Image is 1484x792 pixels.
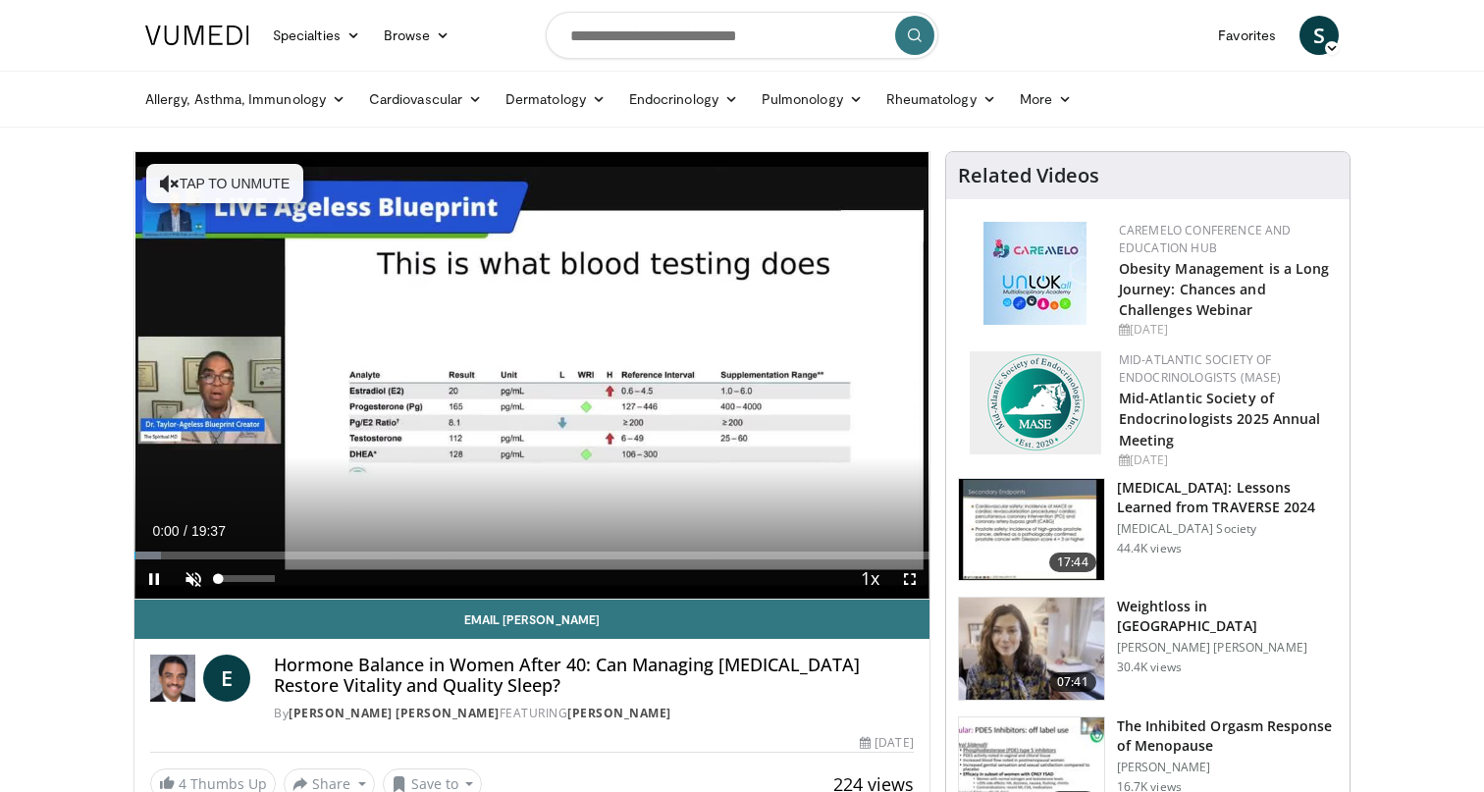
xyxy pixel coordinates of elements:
[546,12,938,59] input: Search topics, interventions
[261,16,372,55] a: Specialties
[851,559,890,599] button: Playback Rate
[970,351,1101,454] img: f382488c-070d-4809-84b7-f09b370f5972.png.150x105_q85_autocrop_double_scale_upscale_version-0.2.png
[218,575,274,582] div: Volume Level
[274,705,914,722] div: By FEATURING
[958,597,1338,701] a: 07:41 Weightloss in [GEOGRAPHIC_DATA] [PERSON_NAME] [PERSON_NAME] 30.4K views
[289,705,500,721] a: [PERSON_NAME] [PERSON_NAME]
[134,552,929,559] div: Progress Bar
[983,222,1086,325] img: 45df64a9-a6de-482c-8a90-ada250f7980c.png.150x105_q85_autocrop_double_scale_upscale_version-0.2.jpg
[357,79,494,119] a: Cardiovascular
[958,478,1338,582] a: 17:44 [MEDICAL_DATA]: Lessons Learned from TRAVERSE 2024 [MEDICAL_DATA] Society 44.4K views
[1119,321,1334,339] div: [DATE]
[874,79,1008,119] a: Rheumatology
[1117,716,1338,756] h3: The Inhibited Orgasm Response of Menopause
[1117,478,1338,517] h3: [MEDICAL_DATA]: Lessons Learned from TRAVERSE 2024
[191,523,226,539] span: 19:37
[1049,672,1096,692] span: 07:41
[1117,760,1338,775] p: [PERSON_NAME]
[134,559,174,599] button: Pause
[1119,259,1330,319] a: Obesity Management is a Long Journey: Chances and Challenges Webinar
[133,79,357,119] a: Allergy, Asthma, Immunology
[1117,660,1182,675] p: 30.4K views
[134,600,929,639] a: Email [PERSON_NAME]
[203,655,250,702] a: E
[567,705,671,721] a: [PERSON_NAME]
[1206,16,1288,55] a: Favorites
[1119,389,1321,449] a: Mid-Atlantic Society of Endocrinologists 2025 Annual Meeting
[1119,222,1292,256] a: CaReMeLO Conference and Education Hub
[959,598,1104,700] img: 9983fed1-7565-45be-8934-aef1103ce6e2.150x105_q85_crop-smart_upscale.jpg
[750,79,874,119] a: Pulmonology
[146,164,303,203] button: Tap to unmute
[494,79,617,119] a: Dermatology
[860,734,913,752] div: [DATE]
[958,164,1099,187] h4: Related Videos
[1049,553,1096,572] span: 17:44
[1117,640,1338,656] p: [PERSON_NAME] [PERSON_NAME]
[174,559,213,599] button: Unmute
[184,523,187,539] span: /
[152,523,179,539] span: 0:00
[1299,16,1339,55] a: S
[617,79,750,119] a: Endocrinology
[150,655,195,702] img: Dr. Eldred B. Taylor
[274,655,914,697] h4: Hormone Balance in Women After 40: Can Managing [MEDICAL_DATA] Restore Vitality and Quality Sleep?
[959,479,1104,581] img: 1317c62a-2f0d-4360-bee0-b1bff80fed3c.150x105_q85_crop-smart_upscale.jpg
[134,152,929,600] video-js: Video Player
[1117,521,1338,537] p: [MEDICAL_DATA] Society
[1008,79,1084,119] a: More
[890,559,929,599] button: Fullscreen
[1117,541,1182,556] p: 44.4K views
[372,16,462,55] a: Browse
[1117,597,1338,636] h3: Weightloss in [GEOGRAPHIC_DATA]
[145,26,249,45] img: VuMedi Logo
[1119,451,1334,469] div: [DATE]
[1119,351,1282,386] a: Mid-Atlantic Society of Endocrinologists (MASE)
